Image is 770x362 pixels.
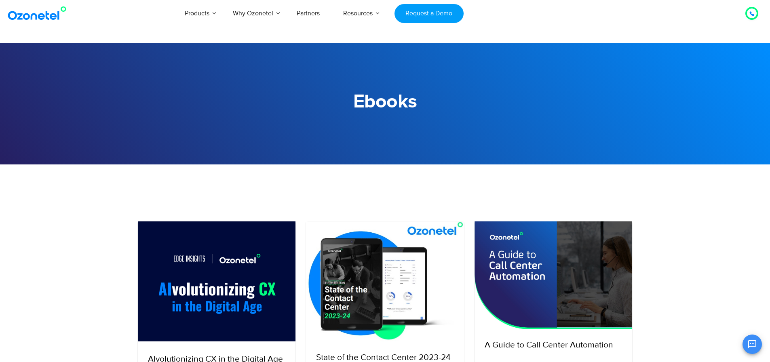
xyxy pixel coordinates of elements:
p: A Guide to Call Center Automation [485,339,622,352]
a: Request a Demo [394,4,464,23]
button: Open chat [743,335,762,354]
h1: Ebooks [133,91,638,113]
